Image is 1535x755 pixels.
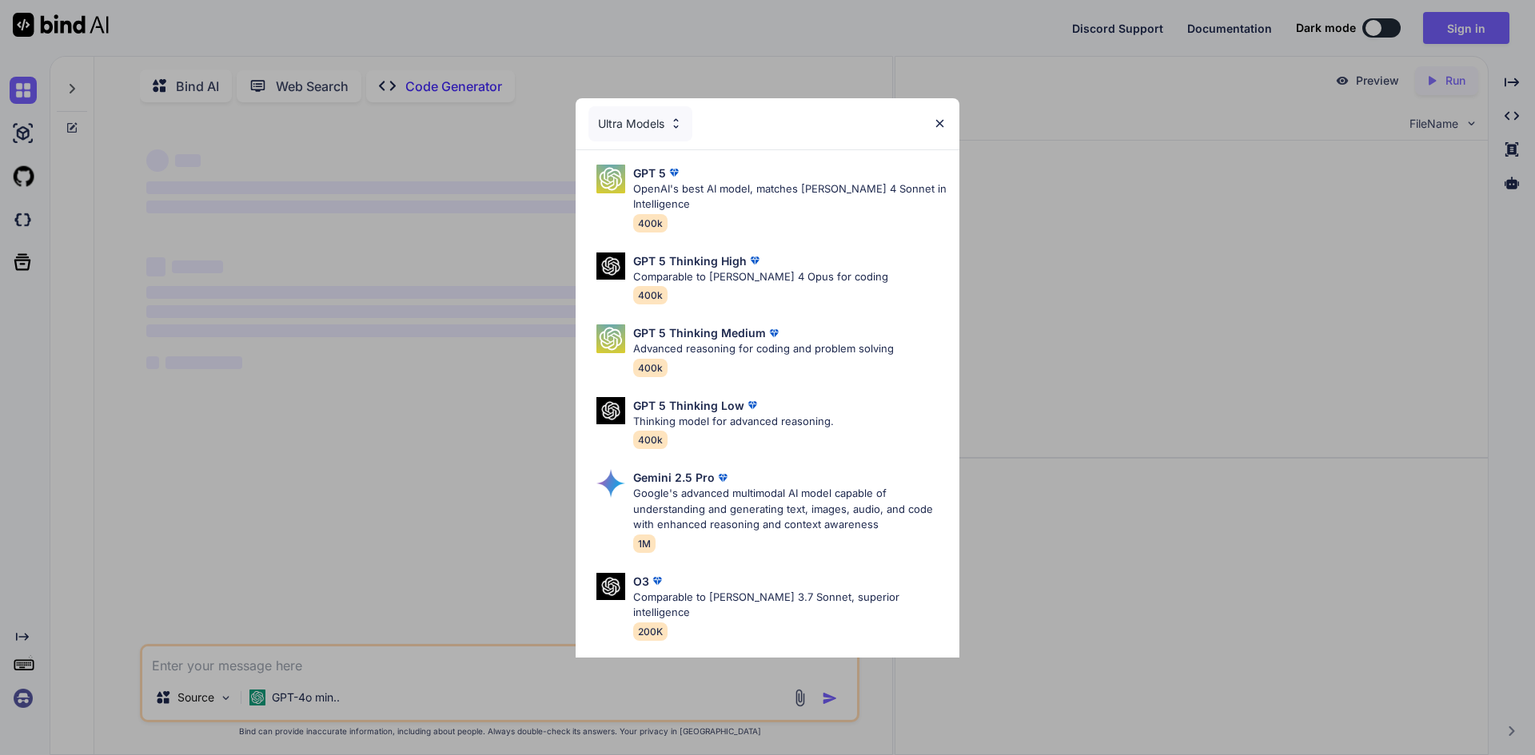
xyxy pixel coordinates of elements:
[633,269,888,285] p: Comparable to [PERSON_NAME] 4 Opus for coding
[596,469,625,498] img: Pick Models
[596,573,625,601] img: Pick Models
[744,397,760,413] img: premium
[633,414,834,430] p: Thinking model for advanced reasoning.
[596,324,625,353] img: Pick Models
[669,117,683,130] img: Pick Models
[633,469,715,486] p: Gemini 2.5 Pro
[596,165,625,193] img: Pick Models
[933,117,947,130] img: close
[633,534,656,553] span: 1M
[649,573,665,589] img: premium
[633,324,766,341] p: GPT 5 Thinking Medium
[633,214,668,232] span: 400k
[666,165,682,181] img: premium
[596,397,625,425] img: Pick Models
[633,622,668,641] span: 200K
[633,431,668,449] span: 400k
[633,573,649,590] p: O3
[633,397,744,414] p: GPT 5 Thinking Low
[715,470,731,486] img: premium
[766,325,782,341] img: premium
[633,181,947,213] p: OpenAI's best AI model, matches [PERSON_NAME] 4 Sonnet in Intelligence
[633,252,747,269] p: GPT 5 Thinking High
[633,590,947,621] p: Comparable to [PERSON_NAME] 3.7 Sonnet, superior intelligence
[633,359,668,377] span: 400k
[633,486,947,533] p: Google's advanced multimodal AI model capable of understanding and generating text, images, audio...
[633,286,668,304] span: 400k
[633,341,894,357] p: Advanced reasoning for coding and problem solving
[747,252,763,268] img: premium
[633,165,666,181] p: GPT 5
[588,106,692,141] div: Ultra Models
[596,252,625,280] img: Pick Models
